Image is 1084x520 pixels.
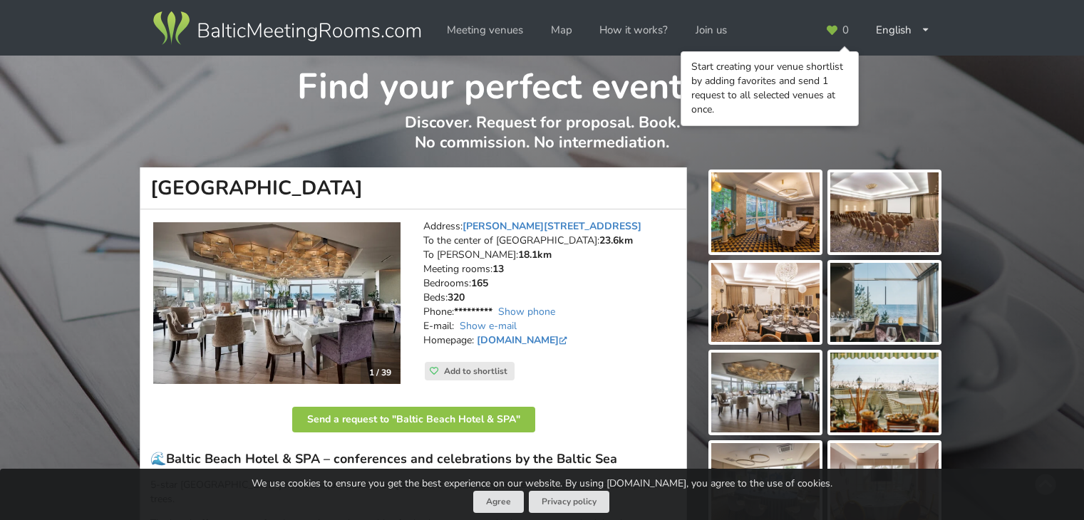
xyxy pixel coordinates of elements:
a: Show e-mail [460,319,517,333]
a: Join us [686,16,737,44]
h1: [GEOGRAPHIC_DATA] [140,167,687,209]
a: [PERSON_NAME][STREET_ADDRESS] [463,219,641,233]
strong: 23.6km [599,234,633,247]
strong: Baltic Beach Hotel & SPA – conferences and celebrations by the Baltic Sea [166,450,617,467]
h3: 🌊 [150,451,676,467]
img: Hotel | Jurmala | Baltic Beach Hotel & SPA [153,222,401,384]
a: Meeting venues [437,16,533,44]
strong: 18.1km [518,248,552,261]
div: English [866,16,940,44]
span: Add to shortlist [444,365,507,377]
address: Address: To the center of [GEOGRAPHIC_DATA]: To [PERSON_NAME]: Meeting rooms: Bedrooms: Beds: Pho... [423,219,676,362]
span: 0 [842,25,849,36]
img: Baltic Meeting Rooms [150,9,423,48]
p: Discover. Request for proposal. Book. No commission. No intermediation. [140,113,944,167]
img: Baltic Beach Hotel & SPA | Jurmala | Event place - gallery picture [830,353,939,432]
img: Baltic Beach Hotel & SPA | Jurmala | Event place - gallery picture [711,263,820,343]
img: Baltic Beach Hotel & SPA | Jurmala | Event place - gallery picture [711,172,820,252]
div: 1 / 39 [361,362,400,383]
a: Hotel | Jurmala | Baltic Beach Hotel & SPA 1 / 39 [153,222,401,384]
img: Baltic Beach Hotel & SPA | Jurmala | Event place - gallery picture [830,263,939,343]
a: Map [541,16,582,44]
button: Send a request to "Baltic Beach Hotel & SPA" [292,407,535,432]
a: [DOMAIN_NAME] [477,333,570,347]
a: Privacy policy [529,491,609,513]
div: Start creating your venue shortlist by adding favorites and send 1 request to all selected venues... [691,60,848,117]
strong: 165 [471,276,488,290]
img: Baltic Beach Hotel & SPA | Jurmala | Event place - gallery picture [830,172,939,252]
h1: Find your perfect event space [140,56,944,110]
a: How it works? [589,16,678,44]
img: Baltic Beach Hotel & SPA | Jurmala | Event place - gallery picture [711,353,820,432]
button: Agree [473,491,524,513]
a: Show phone [498,305,555,318]
strong: 13 [492,262,504,276]
strong: 320 [448,291,465,304]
